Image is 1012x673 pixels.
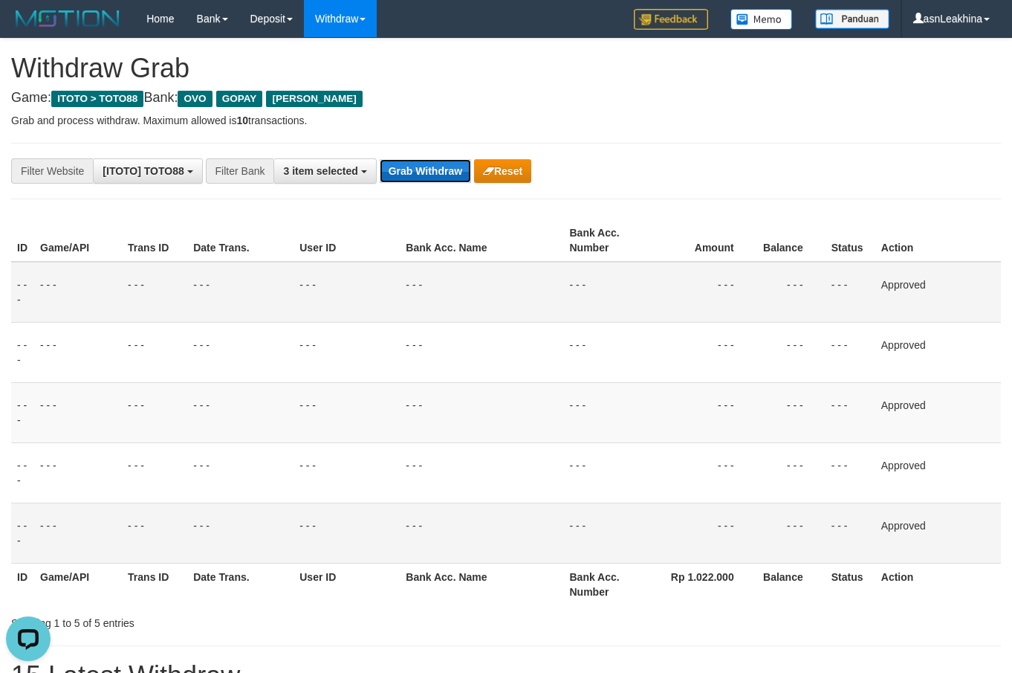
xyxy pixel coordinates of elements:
th: Date Trans. [187,563,293,605]
button: Grab Withdraw [380,159,471,183]
img: Feedback.jpg [634,9,708,30]
td: - - - [11,322,34,382]
td: - - - [652,322,756,382]
th: Trans ID [122,219,187,262]
td: - - - [187,503,293,563]
img: panduan.png [815,9,889,29]
td: - - - [11,382,34,442]
td: - - - [756,382,826,442]
td: - - - [400,442,563,503]
td: - - - [293,322,400,382]
td: - - - [652,262,756,323]
th: Balance [756,563,826,605]
th: Bank Acc. Name [400,219,563,262]
td: Approved [875,262,1001,323]
td: - - - [756,322,826,382]
div: Filter Website [11,158,93,184]
td: - - - [187,382,293,442]
span: OVO [178,91,212,107]
td: - - - [187,322,293,382]
strong: 10 [236,115,248,126]
td: - - - [293,503,400,563]
td: - - - [122,322,187,382]
td: - - - [122,503,187,563]
span: GOPAY [216,91,263,107]
td: - - - [756,442,826,503]
td: - - - [122,262,187,323]
td: - - - [11,262,34,323]
div: Filter Bank [206,158,274,184]
td: - - - [293,382,400,442]
th: Date Trans. [187,219,293,262]
td: - - - [826,442,875,503]
td: - - - [400,322,563,382]
td: - - - [756,503,826,563]
td: - - - [756,262,826,323]
th: ID [11,219,34,262]
td: Approved [875,442,1001,503]
td: - - - [400,262,563,323]
td: - - - [826,382,875,442]
th: User ID [293,563,400,605]
th: Status [826,219,875,262]
img: MOTION_logo.png [11,7,124,30]
td: Approved [875,503,1001,563]
th: User ID [293,219,400,262]
td: - - - [34,442,122,503]
th: Action [875,219,1001,262]
td: - - - [564,442,652,503]
span: 3 item selected [283,165,357,177]
th: Balance [756,219,826,262]
th: Trans ID [122,563,187,605]
td: - - - [34,503,122,563]
td: - - - [122,382,187,442]
th: Rp 1.022.000 [652,563,756,605]
td: - - - [34,262,122,323]
td: - - - [564,322,652,382]
td: - - - [564,503,652,563]
td: - - - [400,382,563,442]
th: Status [826,563,875,605]
p: Grab and process withdraw. Maximum allowed is transactions. [11,113,1001,128]
button: Open LiveChat chat widget [6,6,51,51]
button: [ITOTO] TOTO88 [93,158,202,184]
th: Bank Acc. Number [564,563,652,605]
td: Approved [875,322,1001,382]
th: Action [875,563,1001,605]
span: [ITOTO] TOTO88 [103,165,184,177]
button: 3 item selected [273,158,376,184]
span: ITOTO > TOTO88 [51,91,143,107]
div: Showing 1 to 5 of 5 entries [11,610,411,631]
h4: Game: Bank: [11,91,1001,106]
td: - - - [293,442,400,503]
td: - - - [400,503,563,563]
h1: Withdraw Grab [11,54,1001,83]
td: - - - [293,262,400,323]
th: Bank Acc. Name [400,563,563,605]
td: - - - [826,503,875,563]
td: - - - [652,503,756,563]
td: - - - [122,442,187,503]
button: Reset [474,159,531,183]
td: - - - [34,322,122,382]
td: - - - [564,262,652,323]
td: - - - [34,382,122,442]
td: - - - [11,442,34,503]
td: - - - [652,442,756,503]
th: Bank Acc. Number [564,219,652,262]
td: Approved [875,382,1001,442]
th: ID [11,563,34,605]
td: - - - [652,382,756,442]
th: Game/API [34,219,122,262]
th: Amount [652,219,756,262]
td: - - - [187,262,293,323]
span: [PERSON_NAME] [266,91,362,107]
td: - - - [187,442,293,503]
th: Game/API [34,563,122,605]
td: - - - [826,322,875,382]
td: - - - [564,382,652,442]
td: - - - [826,262,875,323]
td: - - - [11,503,34,563]
img: Button%20Memo.svg [730,9,793,30]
